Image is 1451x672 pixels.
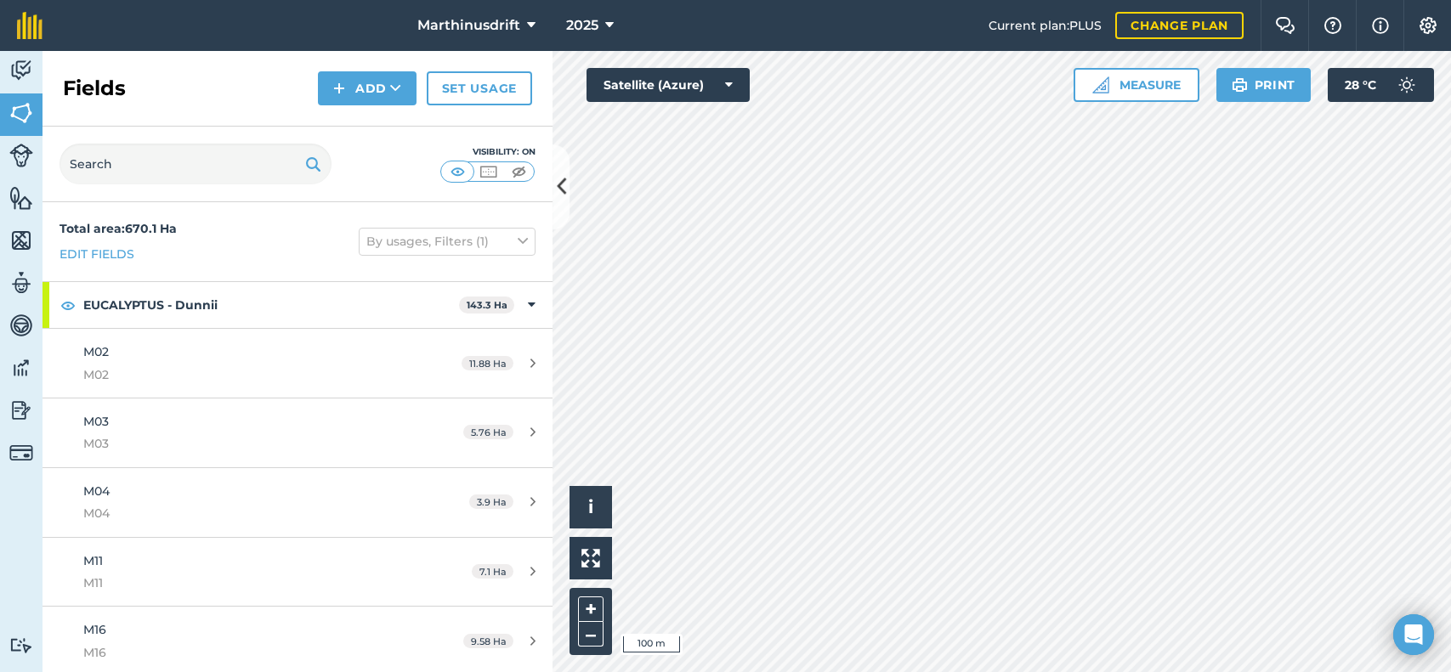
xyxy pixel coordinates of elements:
span: Current plan : PLUS [989,16,1102,35]
img: svg+xml;base64,PHN2ZyB4bWxucz0iaHR0cDovL3d3dy53My5vcmcvMjAwMC9zdmciIHdpZHRoPSI1NiIgaGVpZ2h0PSI2MC... [9,228,33,253]
span: 7.1 Ha [472,564,513,579]
span: i [588,496,593,517]
a: M11M117.1 Ha [43,538,553,607]
img: fieldmargin Logo [17,12,43,39]
a: Change plan [1115,12,1244,39]
button: Satellite (Azure) [587,68,750,102]
img: Two speech bubbles overlapping with the left bubble in the forefront [1275,17,1295,34]
span: 5.76 Ha [463,425,513,439]
h2: Fields [63,75,126,102]
span: M11 [83,553,103,568]
span: M04 [83,504,403,522]
a: M04M043.9 Ha [43,468,553,537]
img: svg+xml;base64,PHN2ZyB4bWxucz0iaHR0cDovL3d3dy53My5vcmcvMjAwMC9zdmciIHdpZHRoPSIxOSIgaGVpZ2h0PSIyNC... [1232,75,1248,95]
img: A cog icon [1418,17,1438,34]
button: 28 °C [1328,68,1434,102]
button: Print [1216,68,1312,102]
img: Four arrows, one pointing top left, one top right, one bottom right and the last bottom left [581,549,600,568]
img: svg+xml;base64,PHN2ZyB4bWxucz0iaHR0cDovL3d3dy53My5vcmcvMjAwMC9zdmciIHdpZHRoPSIxOSIgaGVpZ2h0PSIyNC... [305,154,321,174]
a: M03M035.76 Ha [43,398,553,467]
button: By usages, Filters (1) [359,228,536,255]
img: svg+xml;base64,PD94bWwgdmVyc2lvbj0iMS4wIiBlbmNvZGluZz0idXRmLTgiPz4KPCEtLSBHZW5lcmF0b3I6IEFkb2JlIE... [9,313,33,338]
span: 9.58 Ha [463,634,513,648]
span: M03 [83,414,109,429]
img: svg+xml;base64,PHN2ZyB4bWxucz0iaHR0cDovL3d3dy53My5vcmcvMjAwMC9zdmciIHdpZHRoPSI1MCIgaGVpZ2h0PSI0MC... [447,163,468,180]
span: M16 [83,643,403,662]
img: svg+xml;base64,PHN2ZyB4bWxucz0iaHR0cDovL3d3dy53My5vcmcvMjAwMC9zdmciIHdpZHRoPSIxOCIgaGVpZ2h0PSIyNC... [60,295,76,315]
button: Add [318,71,417,105]
img: Ruler icon [1092,76,1109,93]
div: Visibility: On [440,145,536,159]
img: A question mark icon [1323,17,1343,34]
strong: EUCALYPTUS - Dunnii [83,282,459,328]
a: Set usage [427,71,532,105]
span: Marthinusdrift [417,15,520,36]
a: M02M0211.88 Ha [43,329,553,398]
span: M03 [83,434,403,453]
img: svg+xml;base64,PD94bWwgdmVyc2lvbj0iMS4wIiBlbmNvZGluZz0idXRmLTgiPz4KPCEtLSBHZW5lcmF0b3I6IEFkb2JlIE... [9,270,33,296]
div: Open Intercom Messenger [1393,614,1434,655]
span: 28 ° C [1345,68,1376,102]
img: svg+xml;base64,PD94bWwgdmVyc2lvbj0iMS4wIiBlbmNvZGluZz0idXRmLTgiPz4KPCEtLSBHZW5lcmF0b3I6IEFkb2JlIE... [9,637,33,653]
div: EUCALYPTUS - Dunnii143.3 Ha [43,282,553,328]
img: svg+xml;base64,PD94bWwgdmVyc2lvbj0iMS4wIiBlbmNvZGluZz0idXRmLTgiPz4KPCEtLSBHZW5lcmF0b3I6IEFkb2JlIE... [9,144,33,167]
img: svg+xml;base64,PD94bWwgdmVyc2lvbj0iMS4wIiBlbmNvZGluZz0idXRmLTgiPz4KPCEtLSBHZW5lcmF0b3I6IEFkb2JlIE... [9,58,33,83]
span: 3.9 Ha [469,494,513,509]
button: + [578,596,604,622]
img: svg+xml;base64,PD94bWwgdmVyc2lvbj0iMS4wIiBlbmNvZGluZz0idXRmLTgiPz4KPCEtLSBHZW5lcmF0b3I6IEFkb2JlIE... [1390,68,1424,102]
img: svg+xml;base64,PHN2ZyB4bWxucz0iaHR0cDovL3d3dy53My5vcmcvMjAwMC9zdmciIHdpZHRoPSIxNCIgaGVpZ2h0PSIyNC... [333,78,345,99]
a: Edit fields [60,245,134,263]
img: svg+xml;base64,PHN2ZyB4bWxucz0iaHR0cDovL3d3dy53My5vcmcvMjAwMC9zdmciIHdpZHRoPSIxNyIgaGVpZ2h0PSIxNy... [1372,15,1389,36]
span: 2025 [566,15,598,36]
img: svg+xml;base64,PHN2ZyB4bWxucz0iaHR0cDovL3d3dy53My5vcmcvMjAwMC9zdmciIHdpZHRoPSI1MCIgaGVpZ2h0PSI0MC... [508,163,530,180]
img: svg+xml;base64,PD94bWwgdmVyc2lvbj0iMS4wIiBlbmNvZGluZz0idXRmLTgiPz4KPCEtLSBHZW5lcmF0b3I6IEFkb2JlIE... [9,398,33,423]
img: svg+xml;base64,PHN2ZyB4bWxucz0iaHR0cDovL3d3dy53My5vcmcvMjAwMC9zdmciIHdpZHRoPSI1NiIgaGVpZ2h0PSI2MC... [9,185,33,211]
strong: Total area : 670.1 Ha [60,221,177,236]
button: i [570,486,612,528]
span: 11.88 Ha [462,356,513,370]
button: – [578,622,604,647]
img: svg+xml;base64,PD94bWwgdmVyc2lvbj0iMS4wIiBlbmNvZGluZz0idXRmLTgiPz4KPCEtLSBHZW5lcmF0b3I6IEFkb2JlIE... [9,355,33,381]
span: M02 [83,365,403,384]
button: Measure [1074,68,1199,102]
span: M04 [83,483,110,499]
span: M11 [83,573,403,592]
strong: 143.3 Ha [467,299,507,311]
img: svg+xml;base64,PHN2ZyB4bWxucz0iaHR0cDovL3d3dy53My5vcmcvMjAwMC9zdmciIHdpZHRoPSI1MCIgaGVpZ2h0PSI0MC... [478,163,499,180]
img: svg+xml;base64,PHN2ZyB4bWxucz0iaHR0cDovL3d3dy53My5vcmcvMjAwMC9zdmciIHdpZHRoPSI1NiIgaGVpZ2h0PSI2MC... [9,100,33,126]
input: Search [60,144,332,184]
span: M16 [83,622,106,637]
span: M02 [83,344,109,359]
img: svg+xml;base64,PD94bWwgdmVyc2lvbj0iMS4wIiBlbmNvZGluZz0idXRmLTgiPz4KPCEtLSBHZW5lcmF0b3I6IEFkb2JlIE... [9,441,33,465]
